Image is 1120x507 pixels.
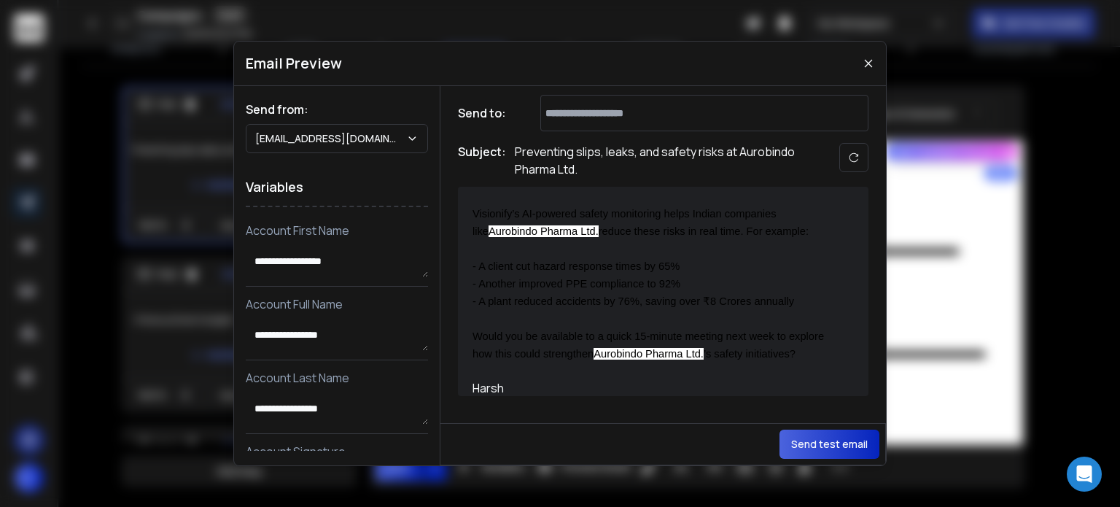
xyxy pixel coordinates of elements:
p: [EMAIL_ADDRESS][DOMAIN_NAME] [255,131,406,146]
p: Account Signature [246,443,428,460]
p: Account First Name [246,222,428,239]
h1: Subject: [458,143,506,178]
span: Aurobindo Pharma Ltd. [594,348,704,360]
h1: Variables [246,168,428,207]
button: Send test email [779,430,879,459]
span: Would you be available to a quick 15-minute meeting next week to explore how this could strengthe... [472,330,827,360]
div: Harsh [472,379,837,397]
span: - Another improved PPE compliance to 92% [472,278,680,290]
p: Account Last Name [246,369,428,387]
div: Open Intercom Messenger [1067,457,1102,492]
span: Aurobindo Pharma Ltd. [489,225,599,237]
span: - A plant reduced accidents by 76%, saving over ₹8 Crores annually [472,295,794,307]
span: Visionify’s AI-powered safety monitoring helps Indian companies like reduce these risks in real t... [472,208,809,237]
p: Preventing slips, leaks, and safety risks at Aurobindo Pharma Ltd. [515,143,806,178]
span: - A client cut hazard response times by 65% [472,260,680,272]
h1: Send to: [458,104,516,122]
h1: Send from: [246,101,428,118]
p: Account Full Name [246,295,428,313]
h1: Email Preview [246,53,342,74]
